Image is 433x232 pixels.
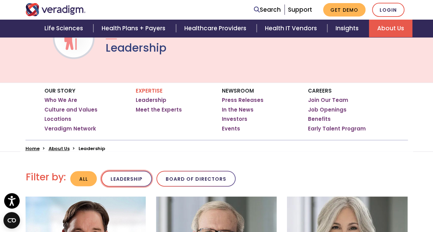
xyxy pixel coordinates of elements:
[44,116,71,123] a: Locations
[222,97,264,104] a: Press Releases
[254,5,281,14] a: Search
[301,182,425,224] iframe: Drift Chat Widget
[257,20,327,37] a: Health IT Vendors
[327,20,369,37] a: Insights
[222,116,247,123] a: Investors
[308,116,331,123] a: Benefits
[372,3,404,17] a: Login
[176,20,257,37] a: Healthcare Providers
[308,97,348,104] a: Join Our Team
[26,171,66,183] h2: Filter by:
[44,97,77,104] a: Who We Are
[36,20,93,37] a: Life Sciences
[106,41,166,54] h1: Leadership
[136,97,166,104] a: Leadership
[25,145,40,152] a: Home
[44,125,96,132] a: Veradigm Network
[93,20,176,37] a: Health Plans + Payers
[222,106,254,113] a: In the News
[25,3,86,16] img: Veradigm logo
[49,145,70,152] a: About Us
[70,171,97,187] button: All
[136,106,182,113] a: Meet the Experts
[308,106,347,113] a: Job Openings
[44,106,97,113] a: Culture and Values
[101,171,152,187] button: Leadership
[288,6,312,14] a: Support
[222,125,240,132] a: Events
[3,212,20,229] button: Open CMP widget
[323,3,365,17] a: Get Demo
[369,20,412,37] a: About Us
[156,171,236,187] button: Board of Directors
[308,125,366,132] a: Early Talent Program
